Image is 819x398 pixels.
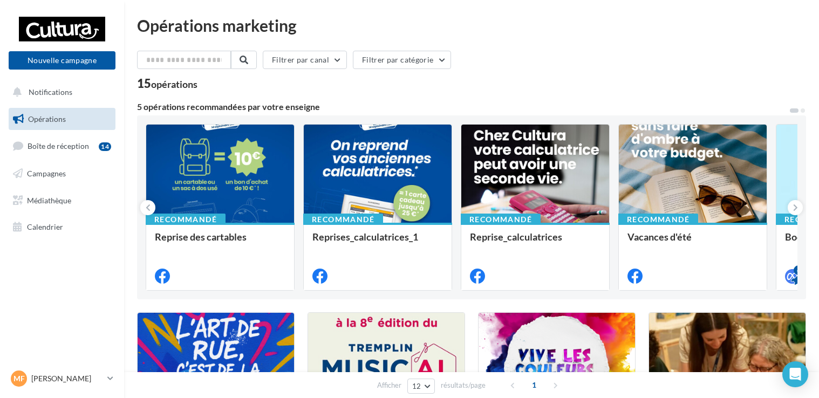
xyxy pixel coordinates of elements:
div: Reprise_calculatrices [470,231,600,253]
span: 12 [412,382,421,390]
div: 15 [137,78,197,90]
span: Calendrier [27,222,63,231]
div: opérations [151,79,197,89]
div: Vacances d'été [627,231,758,253]
div: 5 opérations recommandées par votre enseigne [137,102,789,111]
button: Filtrer par catégorie [353,51,451,69]
a: Médiathèque [6,189,118,212]
button: Filtrer par canal [263,51,347,69]
div: Recommandé [303,214,383,225]
div: Open Intercom Messenger [782,361,808,387]
span: 1 [525,376,543,394]
button: Notifications [6,81,113,104]
div: Recommandé [461,214,541,225]
button: Nouvelle campagne [9,51,115,70]
a: Campagnes [6,162,118,185]
div: 4 [794,265,803,275]
div: Reprise des cartables [155,231,285,253]
div: Reprises_calculatrices_1 [312,231,443,253]
div: Opérations marketing [137,17,806,33]
span: MF [13,373,25,384]
p: [PERSON_NAME] [31,373,103,384]
span: Opérations [28,114,66,123]
span: Boîte de réception [28,141,89,150]
a: MF [PERSON_NAME] [9,368,115,389]
a: Opérations [6,108,118,131]
button: 12 [407,379,435,394]
a: Boîte de réception14 [6,134,118,157]
a: Calendrier [6,216,118,238]
span: Campagnes [27,169,66,178]
span: Médiathèque [27,195,71,204]
span: résultats/page [441,380,486,390]
span: Afficher [377,380,401,390]
div: Recommandé [618,214,698,225]
div: 14 [99,142,111,151]
span: Notifications [29,87,72,97]
div: Recommandé [146,214,226,225]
